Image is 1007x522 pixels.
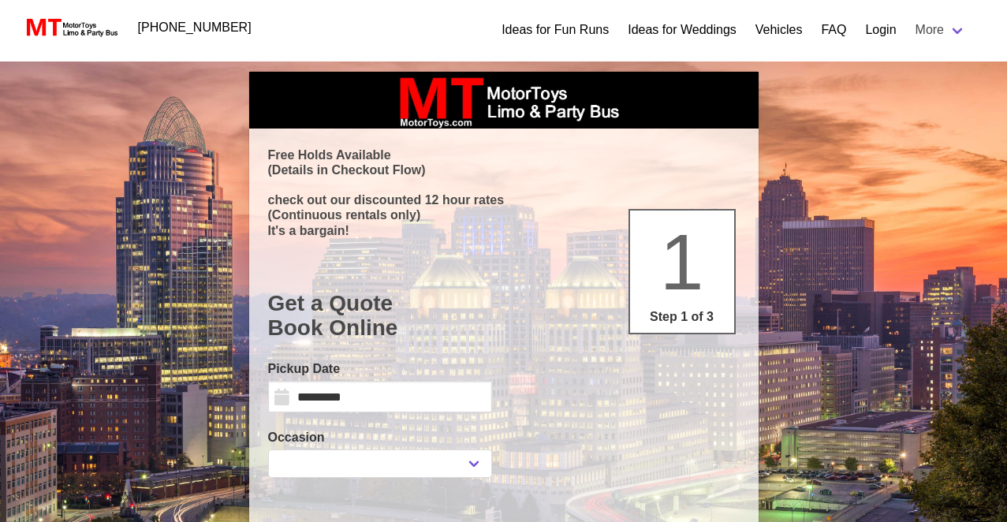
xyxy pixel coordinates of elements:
a: Ideas for Fun Runs [502,21,609,39]
p: (Continuous rentals only) [268,207,740,222]
a: FAQ [821,21,846,39]
img: box_logo_brand.jpeg [386,72,622,129]
a: Ideas for Weddings [628,21,737,39]
label: Pickup Date [268,360,492,378]
img: MotorToys Logo [22,17,119,39]
p: It's a bargain! [268,223,740,238]
a: More [906,14,975,46]
p: Free Holds Available [268,147,740,162]
p: (Details in Checkout Flow) [268,162,740,177]
a: Vehicles [755,21,803,39]
label: Occasion [268,428,492,447]
h1: Get a Quote Book Online [268,291,740,341]
p: check out our discounted 12 hour rates [268,192,740,207]
p: Step 1 of 3 [636,308,728,326]
a: [PHONE_NUMBER] [129,12,261,43]
a: Login [865,21,896,39]
span: 1 [660,218,704,306]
